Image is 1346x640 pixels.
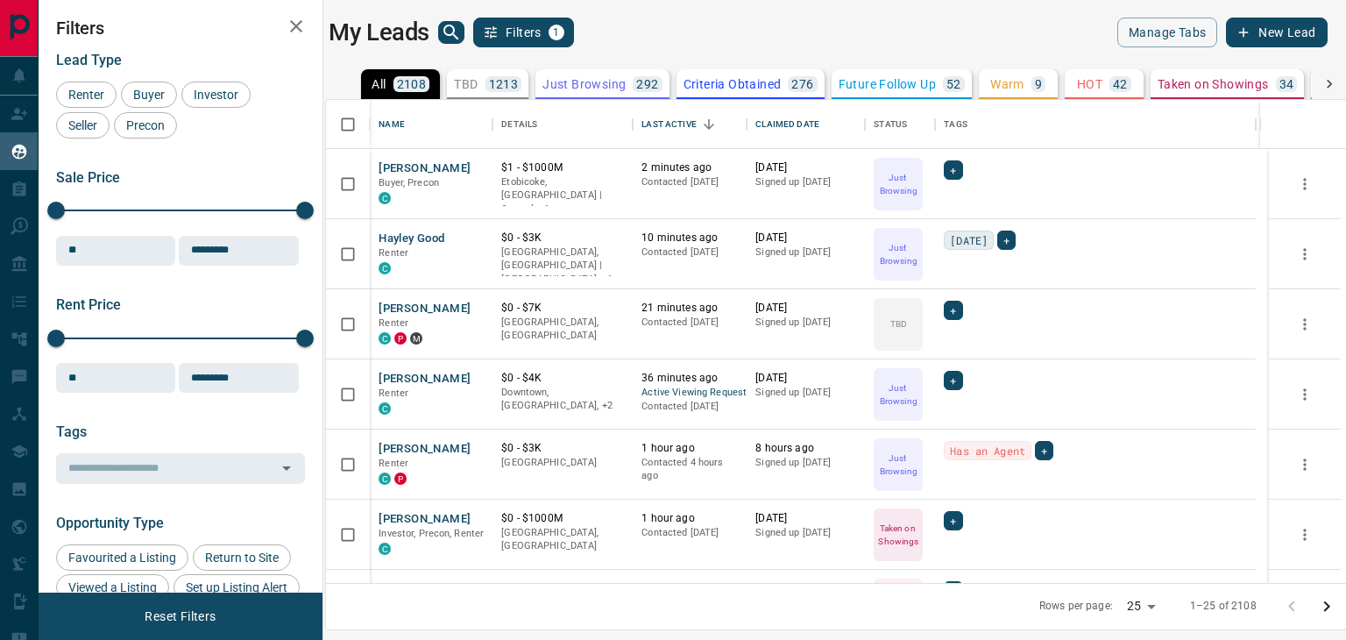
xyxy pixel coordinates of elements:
span: Renter [379,458,408,469]
span: Investor [188,88,244,102]
span: + [950,302,956,319]
p: Contacted [DATE] [641,316,738,330]
span: Buyer [127,88,171,102]
div: Claimed Date [755,100,819,149]
span: Renter [379,317,408,329]
span: Lead Type [56,52,122,68]
p: 34 [1279,78,1294,90]
div: property.ca [394,332,407,345]
div: Tags [944,100,967,149]
p: 1 hour ago [641,441,738,456]
p: [GEOGRAPHIC_DATA] [501,456,624,470]
p: [GEOGRAPHIC_DATA], [GEOGRAPHIC_DATA] [501,316,624,343]
button: [PERSON_NAME] [379,441,471,458]
span: 1 [550,26,563,39]
div: condos.ca [379,192,391,204]
button: [PERSON_NAME] [379,371,471,388]
button: Open [274,456,299,480]
div: Status [874,100,907,149]
p: TBD [454,78,478,90]
button: Manage Tabs [1117,18,1217,47]
p: $0 - $1000M [501,581,624,596]
p: Contacted 4 hours ago [641,456,738,483]
div: Claimed Date [747,100,865,149]
div: property.ca [394,473,407,485]
span: Active Viewing Request [641,386,738,401]
div: Precon [114,112,177,139]
div: condos.ca [379,473,391,485]
span: [DATE] [950,231,988,249]
p: Just Browsing [875,381,921,408]
span: Favourited a Listing [62,551,182,565]
p: Hamilton City [501,245,624,287]
span: Renter [62,88,110,102]
div: + [944,160,962,180]
p: Rows per page: [1039,599,1113,614]
p: 52 [946,78,961,90]
span: Return to Site [199,551,285,565]
span: Has an Agent [950,442,1025,459]
span: Seller [62,118,103,132]
span: + [1003,231,1009,249]
p: Signed up [DATE] [755,386,856,400]
p: Contacted [DATE] [641,245,738,260]
p: 1–25 of 2108 [1190,599,1257,614]
p: Contacted [DATE] [641,175,738,189]
p: 1213 [489,78,519,90]
p: 10 minutes ago [641,231,738,245]
div: + [1035,441,1053,460]
p: Contacted [DATE] [641,400,738,414]
div: Renter [56,82,117,108]
button: [PERSON_NAME] [379,160,471,177]
p: All [372,78,386,90]
p: Waterdown, Hamilton City [501,386,624,413]
p: Just Browsing [542,78,626,90]
div: + [944,511,962,530]
div: Seller [56,112,110,139]
p: Just Browsing [875,171,921,197]
span: Sale Price [56,169,120,186]
p: $1 - $1000M [501,160,624,175]
p: HOT [1077,78,1102,90]
button: more [1292,522,1318,548]
p: Signed up [DATE] [755,456,856,470]
div: Last Active [633,100,747,149]
h2: Filters [56,18,305,39]
p: Taken on Showings [875,522,921,548]
p: 2108 [397,78,427,90]
button: Sort [697,112,721,137]
div: condos.ca [379,543,391,555]
div: Buyer [121,82,177,108]
span: Opportunity Type [56,515,164,531]
span: + [950,582,956,600]
div: Return to Site [193,544,291,571]
p: Criteria Obtained [684,78,782,90]
div: 25 [1120,594,1162,619]
div: Name [370,100,492,149]
p: 42 [1113,78,1128,90]
p: Signed up [DATE] [755,316,856,330]
button: [PERSON_NAME] [379,511,471,528]
div: Set up Listing Alert [174,574,300,601]
p: 8 hours ago [755,441,856,456]
span: Renter [379,247,408,259]
button: more [1292,452,1318,478]
div: condos.ca [379,402,391,415]
div: Status [865,100,935,149]
p: 2 hours ago [641,581,738,596]
div: Tags [935,100,1256,149]
p: 292 [636,78,658,90]
p: Just Browsing [875,452,921,478]
p: 1 hour ago [641,511,738,526]
p: [DATE] [755,371,856,386]
p: [DATE] [755,511,856,526]
span: Set up Listing Alert [180,580,294,594]
button: more [1292,381,1318,408]
div: Details [501,100,537,149]
span: + [1041,442,1047,459]
p: Signed up [DATE] [755,581,856,595]
p: [GEOGRAPHIC_DATA], [GEOGRAPHIC_DATA] [501,526,624,553]
div: + [944,581,962,601]
button: New Lead [1226,18,1327,47]
div: mrloft.ca [410,332,422,345]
